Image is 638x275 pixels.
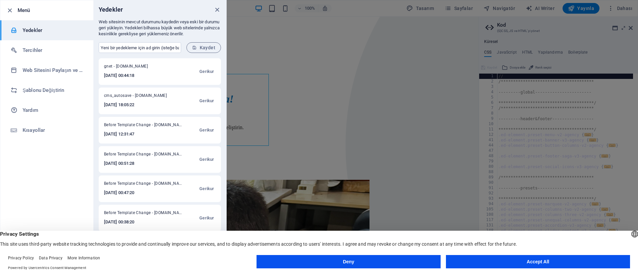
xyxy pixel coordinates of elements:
h6: [DATE] 00:47:20 [104,189,184,197]
span: gnet - [DOMAIN_NAME] [104,64,166,72]
h6: Yardım [23,106,84,114]
span: Before Template Change - yoyoakademi.com [104,122,184,130]
button: Gerikur [198,93,216,109]
button: Gerikur [198,151,216,167]
button: Gerikur [198,181,216,197]
button: Gerikur [198,64,216,80]
p: Web sitesinin mevcut durumunu kaydedin veya eski bir durumu geri yükleyin. Yedekleri bilhassa büy... [99,19,221,37]
button: close [213,6,221,14]
input: Yeni bir yedekleme için ad girin (isteğe bağlı) [99,42,181,53]
a: Yardım [0,100,93,120]
span: Gerikur [199,126,214,134]
span: Gerikur [199,185,214,193]
span: Before Template Change - yoyoakademi.com [104,151,184,159]
h6: [DATE] 00:44:18 [104,72,166,80]
h6: Kısayollar [23,126,84,134]
h6: [DATE] 18:05:22 [104,101,176,109]
h6: Tercihler [23,46,84,54]
h6: Şablonu Değiştirin [23,86,84,94]
h6: [DATE] 00:51:28 [104,159,184,167]
h6: [DATE] 00:38:20 [104,218,184,226]
button: Gerikur [198,122,216,138]
span: Gerikur [199,214,214,222]
span: Gerikur [199,68,214,76]
h6: Web Sitesini Paylaşın ve [GEOGRAPHIC_DATA] [23,66,84,74]
span: Gerikur [199,97,214,105]
span: Before Template Change - yoyoakademi.com [104,210,184,218]
span: cms_autosave - [DOMAIN_NAME] [104,93,176,101]
h6: Menü [18,6,88,14]
span: Gerikur [199,155,214,163]
a: Skip to main content [3,3,47,8]
span: Before Template Change - yoyoakademi.com [104,181,184,189]
h6: Yedekler [23,26,84,34]
button: Kaydet [186,42,221,53]
span: Kaydet [192,45,215,50]
h6: Yedekler [99,6,123,14]
h6: [DATE] 12:31:47 [104,130,184,138]
button: Gerikur [198,210,216,226]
